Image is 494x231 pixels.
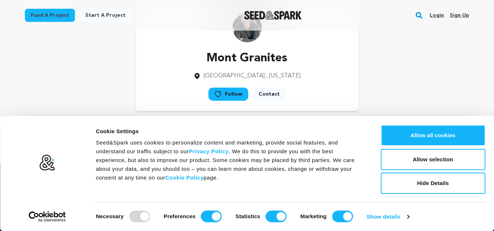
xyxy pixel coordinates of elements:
button: Allow selection [381,149,485,170]
button: Hide Details [381,173,485,194]
a: Follow [208,88,248,101]
span: , [US_STATE] [266,73,301,79]
strong: Marketing [300,213,327,219]
div: Seed&Spark uses cookies to personalize content and marketing, provide social features, and unders... [96,138,364,182]
a: Start a project [79,9,131,22]
a: Cookie Policy [165,174,204,181]
a: Login [430,9,444,21]
strong: Preferences [164,213,196,219]
div: Cookie Settings [96,127,364,136]
span: [GEOGRAPHIC_DATA] [204,73,265,79]
strong: Statistics [235,213,260,219]
a: Show details [367,211,409,222]
a: Seed&Spark Homepage [244,11,302,20]
strong: Necessary [96,213,124,219]
img: Seed&Spark Logo Dark Mode [244,11,302,20]
a: Usercentrics Cookiebot - opens in a new window [15,211,79,222]
a: Contact [253,88,286,101]
a: Sign up [450,9,469,21]
button: Allow all cookies [381,125,485,146]
a: Privacy Policy [189,148,229,154]
a: Fund a project [25,9,75,22]
img: logo [39,154,56,171]
p: Mont Granites [193,50,301,67]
